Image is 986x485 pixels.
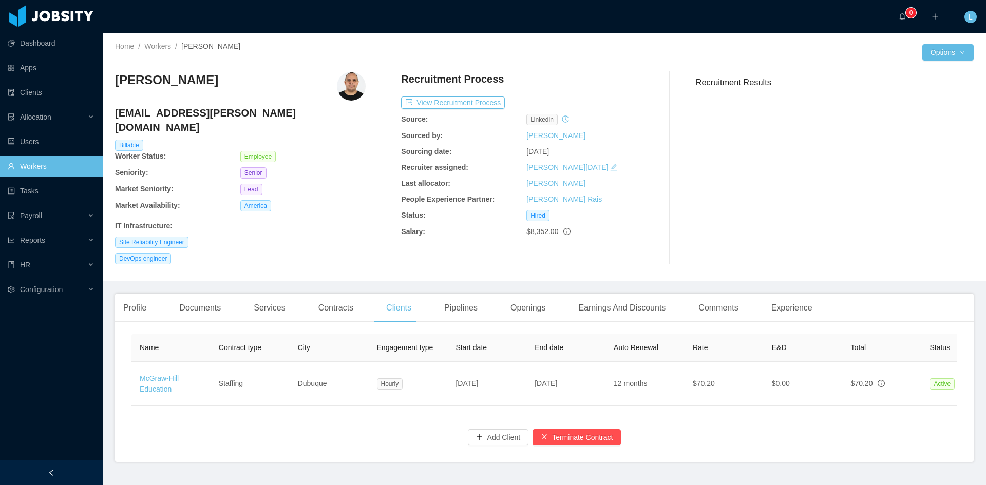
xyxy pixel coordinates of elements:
b: Recruiter assigned: [401,163,468,171]
span: Staffing [219,379,243,387]
b: Sourcing date: [401,147,451,156]
button: Optionsicon: down [922,44,974,61]
a: Workers [144,42,171,50]
span: Auto Renewal [614,343,658,352]
button: icon: plusAdd Client [468,429,529,445]
span: America [240,200,271,211]
i: icon: book [8,261,15,268]
span: info-circle [563,228,571,235]
td: 12 months [605,362,685,406]
a: [PERSON_NAME] Rais [526,195,602,203]
td: $70.20 [685,362,764,406]
span: E&D [772,343,787,352]
span: Contract type [219,343,261,352]
span: End date [535,343,563,352]
a: icon: appstoreApps [8,57,94,78]
div: Comments [690,294,746,322]
div: Documents [171,294,229,322]
div: Openings [502,294,554,322]
span: [DATE] [526,147,549,156]
div: Earnings And Discounts [570,294,674,322]
span: DevOps engineer [115,253,171,264]
b: Worker Status: [115,152,166,160]
a: [PERSON_NAME] [526,131,585,140]
i: icon: history [562,115,569,123]
i: icon: plus [932,13,939,20]
span: $0.00 [772,379,790,387]
a: [PERSON_NAME][DATE] [526,163,608,171]
a: icon: userWorkers [8,156,94,177]
a: icon: auditClients [8,82,94,103]
div: Clients [378,294,420,322]
h3: [PERSON_NAME] [115,72,218,88]
span: Payroll [20,211,42,220]
span: Site Reliability Engineer [115,237,188,248]
span: Name [140,343,159,352]
a: icon: pie-chartDashboard [8,33,94,53]
span: Rate [693,343,708,352]
a: McGraw-Hill Education [140,374,179,393]
span: / [138,42,140,50]
b: People Experience Partner: [401,195,495,203]
b: Source: [401,115,428,123]
span: Start date [456,343,487,352]
h4: Recruitment Process [401,72,504,86]
span: Allocation [20,113,51,121]
a: [PERSON_NAME] [526,179,585,187]
div: Contracts [310,294,362,322]
span: linkedin [526,114,558,125]
button: icon: exportView Recruitment Process [401,96,505,109]
span: Billable [115,140,143,151]
sup: 0 [906,8,916,18]
span: Hired [526,210,549,221]
i: icon: file-protect [8,212,15,219]
span: L [969,11,973,23]
span: City [298,343,310,352]
span: Senior [240,167,267,179]
span: Engagement type [377,343,433,352]
span: $8,352.00 [526,227,558,236]
img: de560c36-8bb5-42a2-a8a0-fa653379f365_664d1aad16bfe-400w.png [337,72,366,101]
b: Last allocator: [401,179,450,187]
i: icon: bell [899,13,906,20]
div: Pipelines [436,294,486,322]
i: icon: edit [610,164,617,171]
span: info-circle [878,380,885,387]
h4: [EMAIL_ADDRESS][PERSON_NAME][DOMAIN_NAME] [115,106,366,134]
a: icon: exportView Recruitment Process [401,99,505,107]
span: [DATE] [456,379,478,387]
span: Employee [240,151,276,162]
i: icon: solution [8,113,15,121]
div: Experience [763,294,821,322]
b: Sourced by: [401,131,443,140]
span: Total [851,343,866,352]
a: icon: profileTasks [8,181,94,201]
a: Home [115,42,134,50]
span: Configuration [20,285,63,294]
b: Status: [401,211,425,219]
i: icon: setting [8,286,15,293]
b: Market Availability: [115,201,180,209]
span: Reports [20,236,45,244]
span: Status [930,343,950,352]
span: Lead [240,184,262,195]
span: Hourly [377,378,403,390]
td: Dubuque [290,362,369,406]
span: Active [930,378,955,390]
a: icon: robotUsers [8,131,94,152]
b: IT Infrastructure : [115,222,173,230]
button: icon: closeTerminate Contract [533,429,621,445]
span: [PERSON_NAME] [181,42,240,50]
span: / [175,42,177,50]
h3: Recruitment Results [696,76,974,89]
div: Profile [115,294,155,322]
div: Services [245,294,293,322]
b: Seniority: [115,168,148,177]
span: [DATE] [535,379,557,387]
b: Salary: [401,227,425,236]
span: $70.20 [851,379,873,387]
span: HR [20,261,30,269]
b: Market Seniority: [115,185,174,193]
i: icon: line-chart [8,237,15,244]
